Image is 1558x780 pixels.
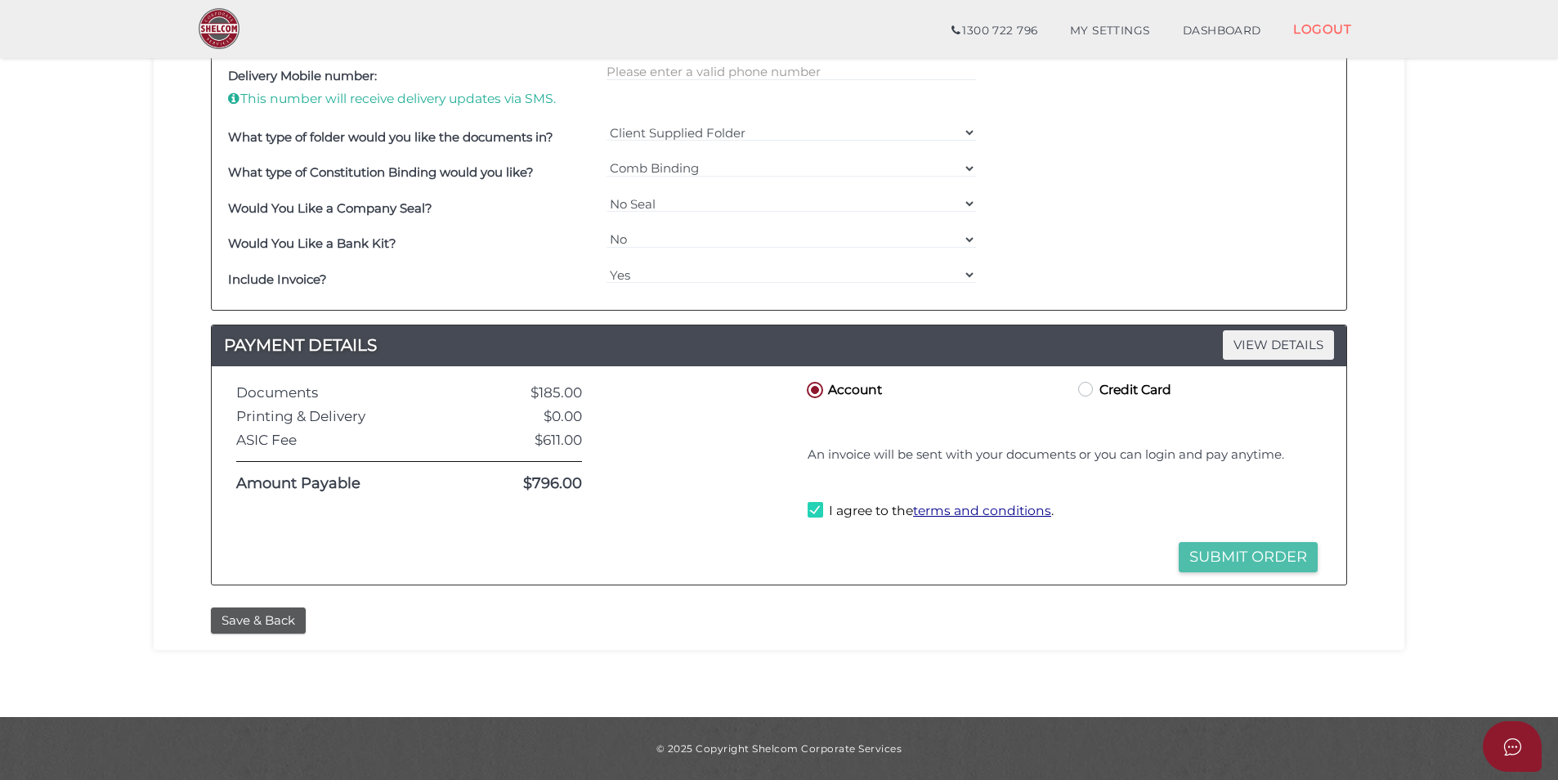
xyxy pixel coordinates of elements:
[211,607,306,634] button: Save & Back
[224,476,463,492] div: Amount Payable
[228,90,598,108] p: This number will receive delivery updates via SMS.
[804,379,882,399] label: Account
[1054,15,1166,47] a: MY SETTINGS
[463,433,594,448] div: $611.00
[224,409,463,424] div: Printing & Delivery
[228,235,396,251] b: Would You Like a Bank Kit?
[224,385,463,401] div: Documents
[212,332,1346,358] a: PAYMENT DETAILSVIEW DETAILS
[913,503,1051,518] a: terms and conditions
[1166,15,1278,47] a: DASHBOARD
[935,15,1054,47] a: 1300 722 796
[228,129,553,145] b: What type of folder would you like the documents in?
[212,332,1346,358] h4: PAYMENT DETAILS
[808,448,1318,462] h4: An invoice will be sent with your documents or you can login and pay anytime.
[463,385,594,401] div: $185.00
[1075,379,1171,399] label: Credit Card
[463,476,594,492] div: $796.00
[224,433,463,448] div: ASIC Fee
[463,409,594,424] div: $0.00
[228,164,534,180] b: What type of Constitution Binding would you like?
[1483,721,1542,772] button: Open asap
[228,271,327,287] b: Include Invoice?
[808,502,1054,522] label: I agree to the .
[228,200,432,216] b: Would You Like a Company Seal?
[1179,542,1318,572] button: Submit Order
[607,63,977,81] input: Please enter a valid 10-digit phone number
[1277,12,1368,46] a: LOGOUT
[166,742,1392,755] div: © 2025 Copyright Shelcom Corporate Services
[228,68,377,83] b: Delivery Mobile number:
[1223,330,1334,359] span: VIEW DETAILS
